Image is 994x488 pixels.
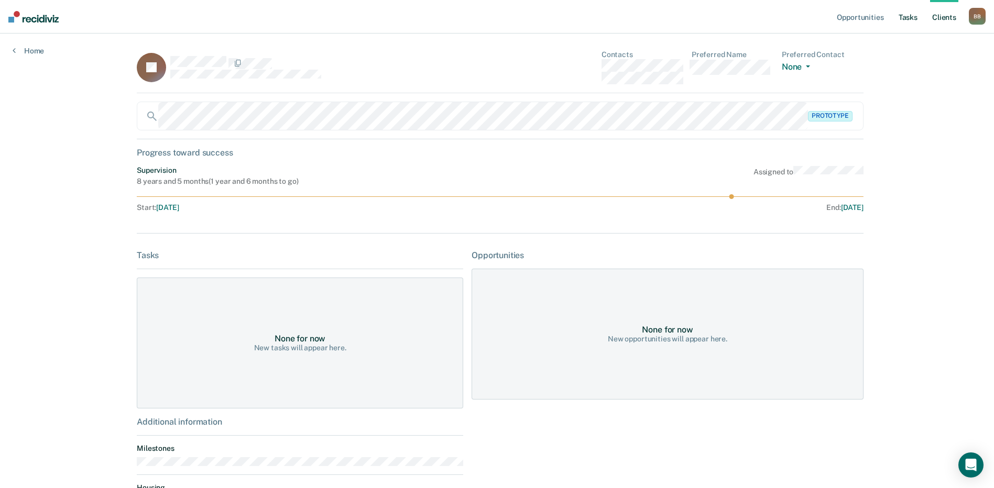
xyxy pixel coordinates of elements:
[275,334,325,343] div: None for now
[969,8,986,25] button: BB
[608,335,727,343] div: New opportunities will appear here.
[137,177,298,186] div: 8 years and 5 months ( 1 year and 6 months to go )
[505,203,864,212] div: End :
[969,8,986,25] div: B B
[642,325,693,335] div: None for now
[472,250,864,260] div: Opportunities
[782,50,864,59] dt: Preferred Contact
[692,50,773,59] dt: Preferred Name
[137,444,463,453] dt: Milestones
[8,11,59,23] img: Recidiviz
[137,417,463,427] div: Additional information
[13,46,44,56] a: Home
[137,250,463,260] div: Tasks
[782,62,814,74] button: None
[602,50,683,59] dt: Contacts
[958,452,984,478] div: Open Intercom Messenger
[156,203,179,212] span: [DATE]
[137,166,298,175] div: Supervision
[753,166,864,186] div: Assigned to
[254,343,346,352] div: New tasks will appear here.
[137,203,500,212] div: Start :
[841,203,864,212] span: [DATE]
[137,148,864,158] div: Progress toward success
